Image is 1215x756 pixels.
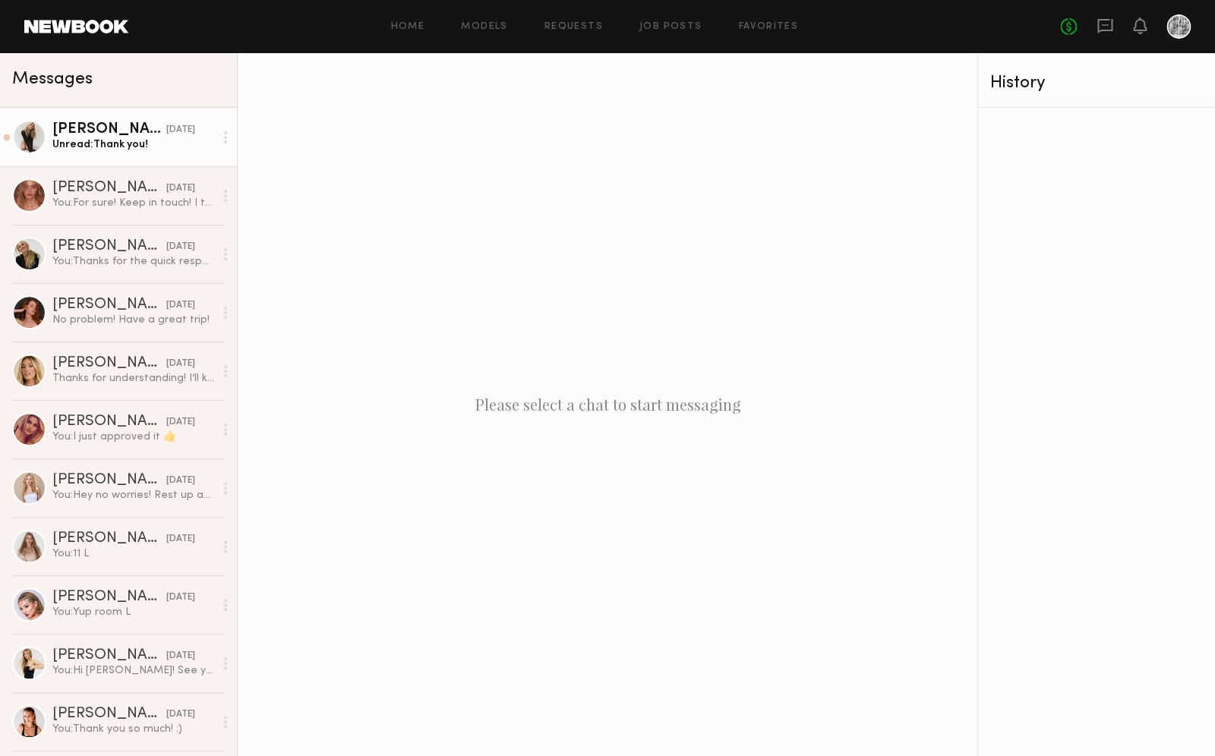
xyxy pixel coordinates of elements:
[52,663,214,678] div: You: Hi [PERSON_NAME]! See you [DATE]! Just message when in front of the building and I’ll buzz y...
[52,137,214,152] div: Unread: Thank you!
[52,648,166,663] div: [PERSON_NAME]
[52,313,214,327] div: No problem! Have a great trip!
[391,22,425,32] a: Home
[166,181,195,196] div: [DATE]
[738,22,798,32] a: Favorites
[12,71,93,88] span: Messages
[52,181,166,196] div: [PERSON_NAME]
[166,240,195,254] div: [DATE]
[52,722,214,736] div: You: Thank you so much! :)
[52,605,214,619] div: You: Yup room L
[166,591,195,605] div: [DATE]
[166,123,195,137] div: [DATE]
[238,53,977,756] div: Please select a chat to start messaging
[166,415,195,430] div: [DATE]
[52,371,214,386] div: Thanks for understanding! I’ll keep an eye out! Safe travels!
[166,532,195,547] div: [DATE]
[639,22,702,32] a: Job Posts
[52,196,214,210] div: You: For sure! Keep in touch! I think I’ll be there in December. What’s your IG btw? 😊
[166,474,195,488] div: [DATE]
[461,22,507,32] a: Models
[52,531,166,547] div: [PERSON_NAME]
[52,547,214,561] div: You: 11 L
[166,649,195,663] div: [DATE]
[52,707,166,722] div: [PERSON_NAME]
[52,254,214,269] div: You: Thanks for the quick response! Just booked you for [DATE] (Fri) at 4pm ☺️ -Address is [STREE...
[52,414,166,430] div: [PERSON_NAME]
[166,707,195,722] div: [DATE]
[52,430,214,444] div: You: I just approved it 👍
[166,298,195,313] div: [DATE]
[166,357,195,371] div: [DATE]
[52,473,166,488] div: [PERSON_NAME]
[52,488,214,502] div: You: Hey no worries! Rest up and get well soon! Shooting is no biggie, we can always do it anothe...
[544,22,603,32] a: Requests
[52,239,166,254] div: [PERSON_NAME]
[52,298,166,313] div: [PERSON_NAME]
[52,590,166,605] div: [PERSON_NAME]
[52,122,166,137] div: [PERSON_NAME]
[52,356,166,371] div: [PERSON_NAME]
[990,74,1203,92] div: History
